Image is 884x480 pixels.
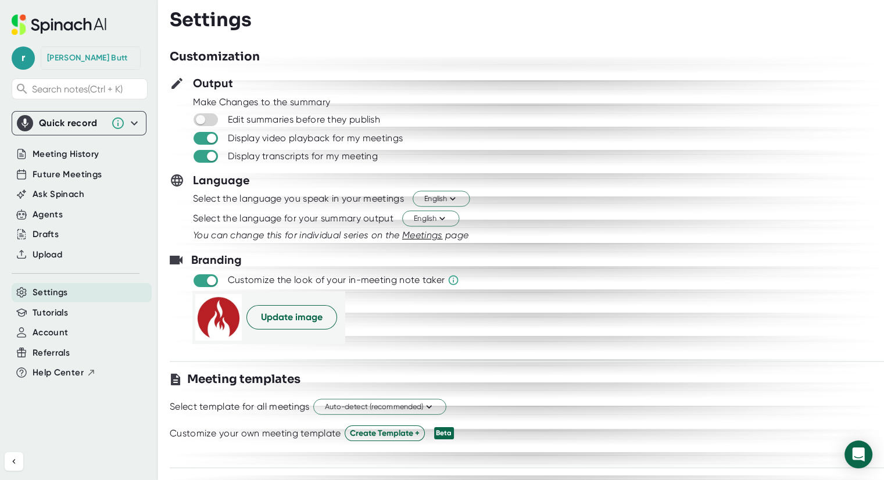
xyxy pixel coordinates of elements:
[33,326,68,339] button: Account
[170,428,341,439] div: Customize your own meeting template
[246,305,337,329] button: Update image
[228,132,403,144] div: Display video playback for my meetings
[402,230,443,241] span: Meetings
[191,251,242,268] h3: Branding
[33,248,62,262] button: Upload
[33,168,102,181] button: Future Meetings
[193,96,884,108] div: Make Changes to the summary
[33,366,84,379] span: Help Center
[844,440,872,468] div: Open Intercom Messenger
[5,452,23,471] button: Collapse sidebar
[170,48,260,66] h3: Customization
[193,171,250,189] h3: Language
[193,74,233,92] h3: Output
[350,427,420,439] span: Create Template +
[33,346,70,360] button: Referrals
[170,9,252,31] h3: Settings
[33,208,63,221] button: Agents
[345,425,425,441] button: Create Template +
[193,193,404,205] div: Select the language you speak in your meetings
[33,306,68,320] button: Tutorials
[170,401,310,413] div: Select template for all meetings
[32,84,144,95] span: Search notes (Ctrl + K)
[193,230,468,241] i: You can change this for individual series on the page
[12,46,35,70] span: r
[313,399,446,415] button: Auto-detect (recommended)
[195,294,242,341] img: picture
[47,53,127,63] div: Ruhail Butt
[325,402,435,413] span: Auto-detect (recommended)
[414,213,448,224] span: English
[228,274,445,286] div: Customize the look of your in-meeting note taker
[228,114,380,126] div: Edit summaries before they publish
[187,371,300,388] h3: Meeting templates
[39,117,105,129] div: Quick record
[33,188,84,201] button: Ask Spinach
[413,191,470,207] button: English
[33,148,99,161] button: Meeting History
[33,228,59,241] button: Drafts
[17,112,141,135] div: Quick record
[434,427,454,439] div: Beta
[193,213,393,224] div: Select the language for your summary output
[402,228,443,242] button: Meetings
[33,286,68,299] button: Settings
[261,310,323,324] span: Update image
[33,366,96,379] button: Help Center
[228,151,378,162] div: Display transcripts for my meeting
[424,194,458,205] span: English
[402,211,459,227] button: English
